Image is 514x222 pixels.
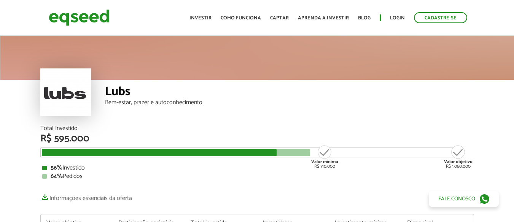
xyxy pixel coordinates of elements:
div: Investido [42,165,472,171]
a: Investir [189,16,212,21]
a: Aprenda a investir [298,16,349,21]
strong: Valor mínimo [311,158,338,165]
div: Lubs [105,86,474,100]
div: Bem-estar, prazer e autoconhecimento [105,100,474,106]
a: Login [390,16,405,21]
div: Pedidos [42,173,472,179]
strong: Valor objetivo [444,158,473,165]
img: EqSeed [49,8,110,28]
a: Fale conosco [429,191,499,207]
a: Blog [358,16,371,21]
strong: 64% [51,171,63,181]
strong: 56% [51,163,62,173]
div: R$ 1.060.000 [444,144,473,169]
a: Informações essenciais da oferta [40,191,132,201]
a: Captar [270,16,289,21]
div: R$ 595.000 [40,134,474,144]
div: R$ 710.000 [310,144,339,169]
a: Como funciona [221,16,261,21]
div: Total Investido [40,125,474,132]
a: Cadastre-se [414,12,467,23]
